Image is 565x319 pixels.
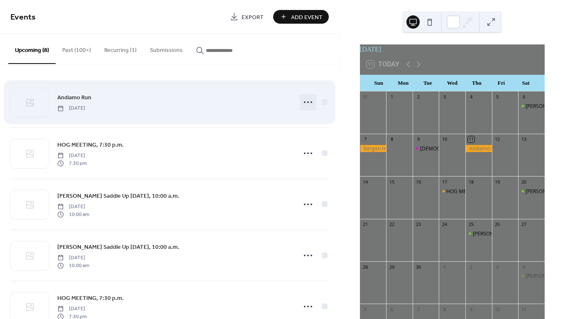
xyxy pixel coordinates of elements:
div: Ladies of Harley, Barnyard and Carriage House, 6:30 p.m. [413,145,439,152]
span: HOG MEETING, 7:30 p.m. [57,294,124,303]
div: Bergen Harley Saddle Up Saturday, 10:00 a.m. [518,188,545,195]
div: 11 [468,136,474,142]
div: 4 [468,94,474,100]
span: 10:00 am [57,262,89,269]
div: 2 [468,264,474,270]
div: 17 [441,179,448,185]
div: 26 [494,221,501,228]
a: HOG MEETING, 7:30 p.m. [57,140,124,150]
div: 7 [415,306,421,312]
a: HOG MEETING, 7:30 p.m. [57,293,124,303]
span: [DATE] [57,152,87,159]
div: 6 [389,306,395,312]
div: 23 [415,221,421,228]
div: Bergen Harley Saddle Up Saturday, 10:00 a.m. [518,272,545,280]
div: 10 [441,136,448,142]
a: [PERSON_NAME] Saddle Up [DATE], 10:00 a.m. [57,191,179,201]
a: Export [224,10,270,24]
div: Sat [514,75,538,91]
div: 20 [521,179,527,185]
div: 24 [441,221,448,228]
div: 8 [441,306,448,312]
div: 15 [389,179,395,185]
div: 27 [521,221,527,228]
div: 28 [362,264,369,270]
a: [PERSON_NAME] Saddle Up [DATE], 10:00 a.m. [57,242,179,252]
div: Thu [465,75,489,91]
span: [PERSON_NAME] Saddle Up [DATE], 10:00 a.m. [57,243,179,252]
div: 30 [415,264,421,270]
div: 31 [362,94,369,100]
div: 4 [521,264,527,270]
div: 12 [494,136,501,142]
span: [PERSON_NAME] Saddle Up [DATE], 10:00 a.m. [57,192,179,201]
button: Past (100+) [56,34,98,63]
div: Fri [489,75,514,91]
div: 9 [415,136,421,142]
button: Recurring (1) [98,34,143,63]
div: 3 [441,94,448,100]
div: Tue [416,75,440,91]
div: 29 [389,264,395,270]
span: HOG MEETING, 7:30 p.m. [57,141,124,150]
button: Submissions [143,34,189,63]
span: Events [10,9,36,25]
a: Andiamo Run [57,93,91,102]
div: 6 [521,94,527,100]
span: 7:30 pm [57,159,87,167]
div: 1 [441,264,448,270]
div: Mon [391,75,416,91]
div: HOG MEETING, 7:30 p.m. [446,188,504,195]
div: 22 [389,221,395,228]
span: [DATE] [57,105,85,112]
div: HOG MEETING, 7:30 p.m. [439,188,465,195]
div: 11 [521,306,527,312]
span: [DATE] [57,305,87,313]
span: Add Event [291,13,323,22]
div: 14 [362,179,369,185]
div: [DATE] [360,44,545,54]
div: 8 [389,136,395,142]
button: Upcoming (8) [8,34,56,64]
div: Bergen Harley Saddle Up Saturday, 10:00 a.m. [518,103,545,110]
div: 18 [468,179,474,185]
span: 10:00 am [57,211,89,218]
div: 7 [362,136,369,142]
div: 3 [494,264,501,270]
div: 10 [494,306,501,312]
div: 9 [468,306,474,312]
span: Export [242,13,264,22]
div: 16 [415,179,421,185]
div: 5 [494,94,501,100]
div: 21 [362,221,369,228]
button: Add Event [273,10,329,24]
div: Sun [367,75,391,91]
div: Wed [440,75,465,91]
div: 2 [415,94,421,100]
div: 13 [521,136,527,142]
div: Andiamo Run [465,145,492,152]
span: [DATE] [57,254,89,262]
div: Bergen Harley Bike Night, 5:00-8:30 p.m. [465,230,492,237]
div: 5 [362,306,369,312]
div: 25 [468,221,474,228]
div: 19 [494,179,501,185]
div: 1 [389,94,395,100]
span: [DATE] [57,203,89,211]
div: Bergen HOG Picnic [360,145,386,152]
